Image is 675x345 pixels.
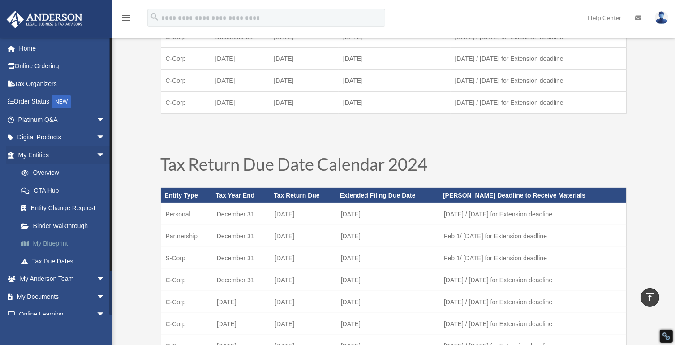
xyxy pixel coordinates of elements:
th: Tax Return Due [270,188,336,203]
td: Feb 1/ [DATE] for Extension deadline [439,225,626,247]
td: [DATE] / [DATE] for Extension deadline [451,47,626,69]
td: [DATE] [336,247,439,269]
td: [DATE] [270,247,336,269]
td: [DATE] [336,269,439,291]
td: [DATE] / [DATE] for Extension deadline [439,291,626,313]
a: Online Learningarrow_drop_down [6,306,119,323]
td: Personal [161,203,212,225]
td: [DATE] / [DATE] for Extension deadline [439,313,626,335]
td: December 31 [212,269,271,291]
i: vertical_align_top [645,292,655,302]
i: search [150,12,159,22]
td: December 31 [212,203,271,225]
td: [DATE] / [DATE] for Extension deadline [451,91,626,114]
a: menu [121,16,132,23]
a: vertical_align_top [641,288,659,307]
td: [DATE] [269,69,339,91]
a: Digital Productsarrow_drop_down [6,129,119,147]
td: C-Corp [161,291,212,313]
th: Entity Type [161,188,212,203]
span: arrow_drop_down [96,129,114,147]
span: arrow_drop_down [96,306,114,324]
a: Tax Organizers [6,75,119,93]
td: [DATE] [339,91,451,114]
td: December 31 [212,225,271,247]
td: [DATE] [339,47,451,69]
td: C-Corp [161,47,211,69]
div: NEW [52,95,71,108]
th: [PERSON_NAME] Deadline to Receive Materials [439,188,626,203]
a: My Documentsarrow_drop_down [6,288,119,306]
th: Tax Year End [212,188,271,203]
td: [DATE] [270,291,336,313]
td: [DATE] [270,203,336,225]
div: Restore Info Box &#10;&#10;NoFollow Info:&#10; META-Robots NoFollow: &#09;true&#10; META-Robots N... [662,332,671,341]
a: Online Ordering [6,57,119,75]
td: [DATE] [336,291,439,313]
i: menu [121,13,132,23]
td: [DATE] [211,47,270,69]
td: [DATE] [336,203,439,225]
td: [DATE] / [DATE] for Extension deadline [451,69,626,91]
td: [DATE] [212,313,271,335]
a: Overview [13,164,119,182]
a: Order StatusNEW [6,93,119,111]
th: Extended Filing Due Date [336,188,439,203]
a: Binder Walkthrough [13,217,119,235]
td: C-Corp [161,69,211,91]
td: [DATE] [211,91,270,114]
td: C-Corp [161,313,212,335]
td: [DATE] [270,269,336,291]
td: Partnership [161,225,212,247]
td: [DATE] [339,69,451,91]
td: [DATE] [269,47,339,69]
a: Platinum Q&Aarrow_drop_down [6,111,119,129]
span: arrow_drop_down [96,111,114,129]
span: arrow_drop_down [96,146,114,164]
a: Home [6,39,119,57]
span: arrow_drop_down [96,288,114,306]
a: Tax Due Dates [13,252,114,270]
td: Feb 1/ [DATE] for Extension deadline [439,247,626,269]
td: [DATE] [211,69,270,91]
td: [DATE] [270,313,336,335]
a: My Blueprint [13,235,119,253]
img: User Pic [655,11,668,24]
a: My Anderson Teamarrow_drop_down [6,270,119,288]
td: [DATE] [212,291,271,313]
td: [DATE] / [DATE] for Extension deadline [439,269,626,291]
td: [DATE] [270,225,336,247]
img: Anderson Advisors Platinum Portal [4,11,85,28]
td: [DATE] [269,91,339,114]
a: Entity Change Request [13,199,119,217]
td: December 31 [212,247,271,269]
td: C-Corp [161,269,212,291]
td: S-Corp [161,247,212,269]
td: [DATE] [336,225,439,247]
h1: Tax Return Due Date Calendar 2024 [161,155,627,177]
td: [DATE] [336,313,439,335]
td: [DATE] / [DATE] for Extension deadline [439,203,626,225]
a: CTA Hub [13,181,119,199]
span: arrow_drop_down [96,270,114,289]
td: C-Corp [161,91,211,114]
a: My Entitiesarrow_drop_down [6,146,119,164]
